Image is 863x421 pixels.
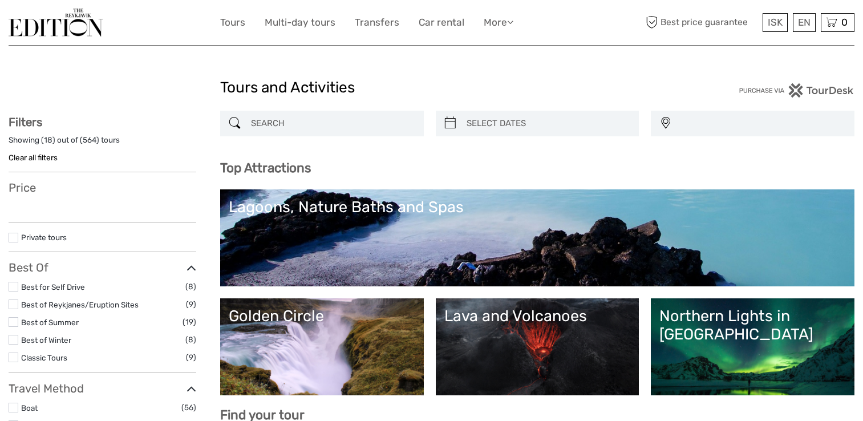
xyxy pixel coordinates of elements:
span: (19) [183,315,196,329]
a: Boat [21,403,38,412]
div: Showing ( ) out of ( ) tours [9,135,196,152]
input: SELECT DATES [462,114,634,133]
span: (56) [181,401,196,414]
span: (9) [186,298,196,311]
div: Golden Circle [229,307,415,325]
a: Lava and Volcanoes [444,307,631,387]
a: Car rental [419,14,464,31]
span: (8) [185,333,196,346]
a: Classic Tours [21,353,67,362]
a: Best for Self Drive [21,282,85,292]
img: PurchaseViaTourDesk.png [739,83,854,98]
span: 0 [840,17,849,28]
input: SEARCH [246,114,418,133]
a: Northern Lights in [GEOGRAPHIC_DATA] [659,307,846,387]
a: Best of Summer [21,318,79,327]
label: 564 [83,135,96,145]
a: Tours [220,14,245,31]
div: Lagoons, Nature Baths and Spas [229,198,846,216]
a: Best of Reykjanes/Eruption Sites [21,300,139,309]
a: Multi-day tours [265,14,335,31]
span: ISK [768,17,783,28]
span: (8) [185,280,196,293]
label: 18 [44,135,52,145]
h3: Travel Method [9,382,196,395]
b: Top Attractions [220,160,311,176]
a: Golden Circle [229,307,415,387]
img: The Reykjavík Edition [9,9,103,37]
strong: Filters [9,115,42,129]
h3: Best Of [9,261,196,274]
a: Clear all filters [9,153,58,162]
div: Lava and Volcanoes [444,307,631,325]
a: Lagoons, Nature Baths and Spas [229,198,846,278]
h3: Price [9,181,196,195]
a: Transfers [355,14,399,31]
a: Private tours [21,233,67,242]
span: Best price guarantee [643,13,760,32]
a: More [484,14,513,31]
h1: Tours and Activities [220,79,643,97]
div: EN [793,13,816,32]
a: Best of Winter [21,335,71,345]
div: Northern Lights in [GEOGRAPHIC_DATA] [659,307,846,344]
span: (9) [186,351,196,364]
